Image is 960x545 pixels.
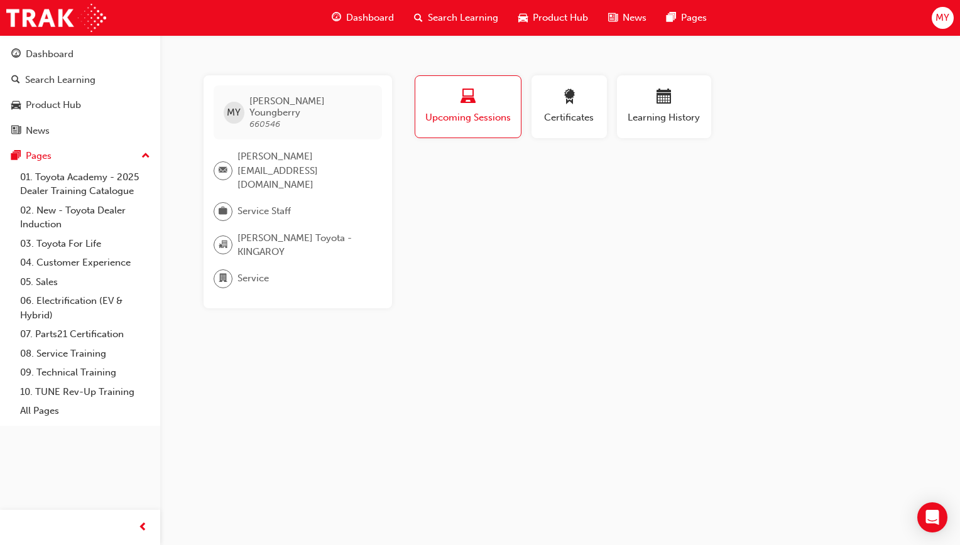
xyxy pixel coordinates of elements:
[249,119,280,129] span: 660546
[219,237,227,253] span: organisation-icon
[533,11,588,25] span: Product Hub
[237,204,291,219] span: Service Staff
[237,149,372,192] span: [PERSON_NAME][EMAIL_ADDRESS][DOMAIN_NAME]
[141,148,150,165] span: up-icon
[15,325,155,344] a: 07. Parts21 Certification
[5,144,155,168] button: Pages
[219,163,227,179] span: email-icon
[15,344,155,364] a: 08. Service Training
[15,291,155,325] a: 06. Electrification (EV & Hybrid)
[26,98,81,112] div: Product Hub
[414,10,423,26] span: search-icon
[219,203,227,220] span: briefcase-icon
[26,47,74,62] div: Dashboard
[25,73,95,87] div: Search Learning
[657,89,672,106] span: calendar-icon
[5,40,155,144] button: DashboardSearch LearningProduct HubNews
[932,7,954,29] button: MY
[227,105,241,120] span: MY
[26,124,50,138] div: News
[617,75,711,138] button: Learning History
[5,94,155,117] a: Product Hub
[237,231,372,259] span: [PERSON_NAME] Toyota - KINGAROY
[15,253,155,272] a: 04. Customer Experience
[346,11,394,25] span: Dashboard
[249,95,372,118] span: [PERSON_NAME] Youngberry
[598,5,657,31] a: news-iconNews
[11,100,21,111] span: car-icon
[667,10,676,26] span: pages-icon
[11,126,21,137] span: news-icon
[15,234,155,254] a: 03. Toyota For Life
[657,5,717,31] a: pages-iconPages
[562,89,577,106] span: award-icon
[532,75,607,138] button: Certificates
[541,111,597,125] span: Certificates
[508,5,598,31] a: car-iconProduct Hub
[138,520,148,536] span: prev-icon
[608,10,618,26] span: news-icon
[26,149,52,163] div: Pages
[5,43,155,66] a: Dashboard
[6,4,106,32] img: Trak
[11,151,21,162] span: pages-icon
[5,68,155,92] a: Search Learning
[15,201,155,234] a: 02. New - Toyota Dealer Induction
[11,49,21,60] span: guage-icon
[15,272,155,292] a: 05. Sales
[322,5,404,31] a: guage-iconDashboard
[626,111,702,125] span: Learning History
[425,111,511,125] span: Upcoming Sessions
[518,10,528,26] span: car-icon
[219,271,227,287] span: department-icon
[428,11,498,25] span: Search Learning
[623,11,646,25] span: News
[15,168,155,201] a: 01. Toyota Academy - 2025 Dealer Training Catalogue
[11,75,20,86] span: search-icon
[404,5,508,31] a: search-iconSearch Learning
[415,75,521,138] button: Upcoming Sessions
[15,401,155,421] a: All Pages
[15,382,155,402] a: 10. TUNE Rev-Up Training
[237,271,269,286] span: Service
[681,11,707,25] span: Pages
[935,11,949,25] span: MY
[332,10,341,26] span: guage-icon
[5,119,155,143] a: News
[917,502,947,532] div: Open Intercom Messenger
[461,89,476,106] span: laptop-icon
[15,363,155,382] a: 09. Technical Training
